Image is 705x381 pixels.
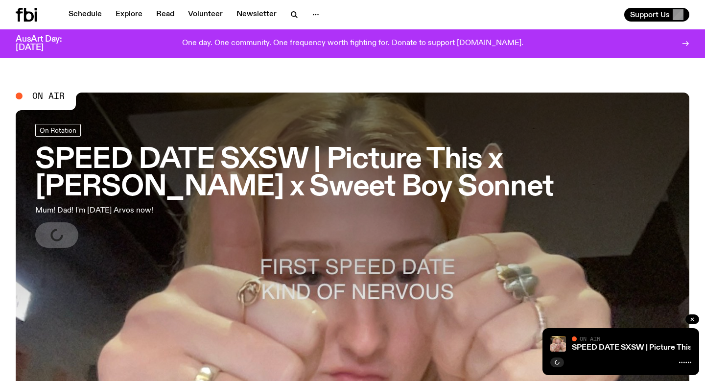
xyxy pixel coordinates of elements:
[580,335,600,342] span: On Air
[231,8,282,22] a: Newsletter
[63,8,108,22] a: Schedule
[182,8,229,22] a: Volunteer
[110,8,148,22] a: Explore
[32,92,65,100] span: On Air
[150,8,180,22] a: Read
[630,10,670,19] span: Support Us
[35,205,286,216] p: Mum! Dad! I'm [DATE] Arvos now!
[35,124,81,137] a: On Rotation
[624,8,689,22] button: Support Us
[35,124,670,248] a: SPEED DATE SXSW | Picture This x [PERSON_NAME] x Sweet Boy SonnetMum! Dad! I'm [DATE] Arvos now!
[40,126,76,134] span: On Rotation
[35,146,670,201] h3: SPEED DATE SXSW | Picture This x [PERSON_NAME] x Sweet Boy Sonnet
[16,35,78,52] h3: AusArt Day: [DATE]
[182,39,523,48] p: One day. One community. One frequency worth fighting for. Donate to support [DOMAIN_NAME].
